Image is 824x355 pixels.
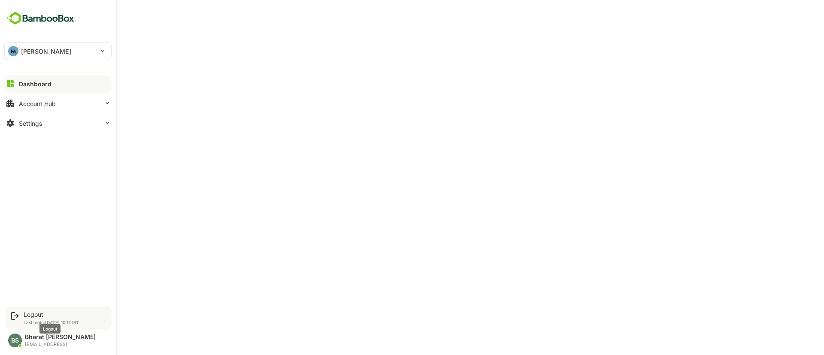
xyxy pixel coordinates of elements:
[25,334,96,341] div: Bharat [PERSON_NAME]
[21,47,71,56] p: [PERSON_NAME]
[24,320,79,325] p: Last login: [DATE] 10:17 IST
[19,80,51,88] div: Dashboard
[4,10,77,27] img: BambooboxFullLogoMark.5f36c76dfaba33ec1ec1367b70bb1252.svg
[24,311,79,318] div: Logout
[25,342,96,347] div: [EMAIL_ADDRESS]
[5,42,111,60] div: PA[PERSON_NAME]
[8,334,22,347] div: BS
[8,46,18,56] div: PA
[19,120,42,127] div: Settings
[4,95,112,112] button: Account Hub
[19,100,56,107] div: Account Hub
[4,75,112,92] button: Dashboard
[4,115,112,132] button: Settings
